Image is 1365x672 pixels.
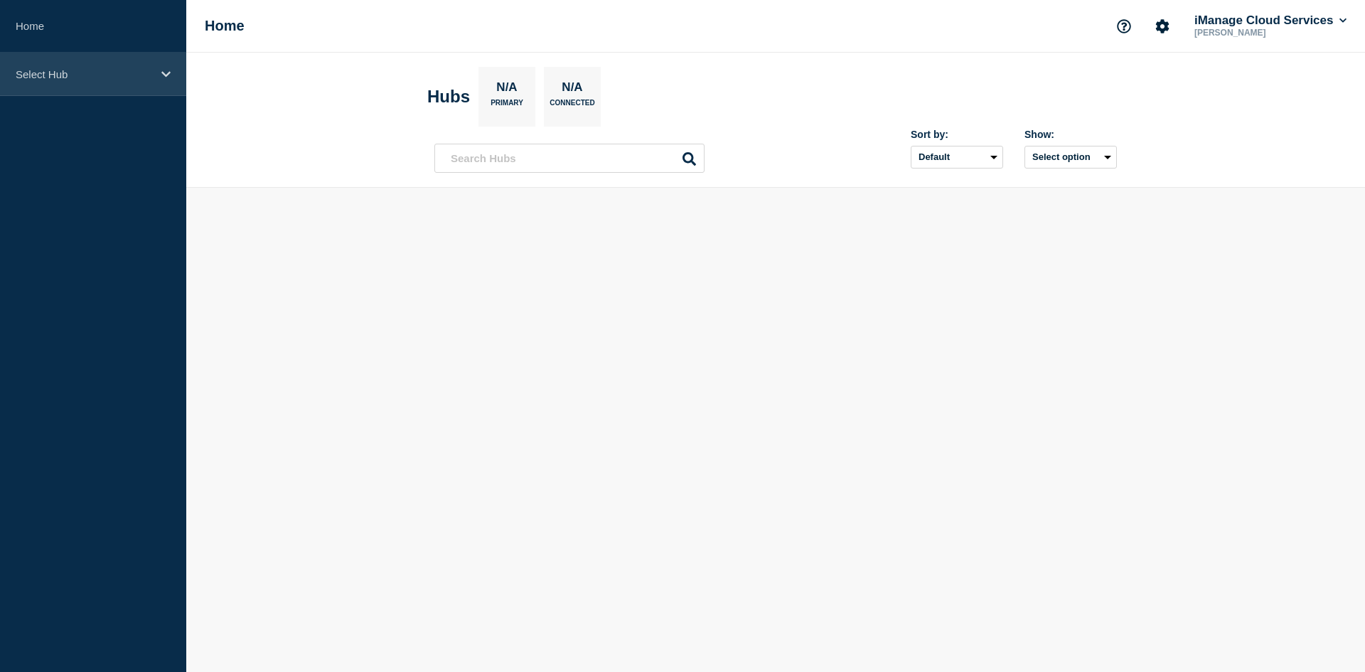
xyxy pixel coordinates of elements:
[557,80,588,99] p: N/A
[1024,146,1117,169] button: Select option
[1192,14,1349,28] button: iManage Cloud Services
[491,80,523,99] p: N/A
[491,99,523,114] p: Primary
[1192,28,1339,38] p: [PERSON_NAME]
[434,144,705,173] input: Search Hubs
[427,87,470,107] h2: Hubs
[911,146,1003,169] select: Sort by
[205,18,245,34] h1: Home
[1147,11,1177,41] button: Account settings
[550,99,594,114] p: Connected
[911,129,1003,140] div: Sort by:
[1109,11,1139,41] button: Support
[16,68,152,80] p: Select Hub
[1024,129,1117,140] div: Show:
